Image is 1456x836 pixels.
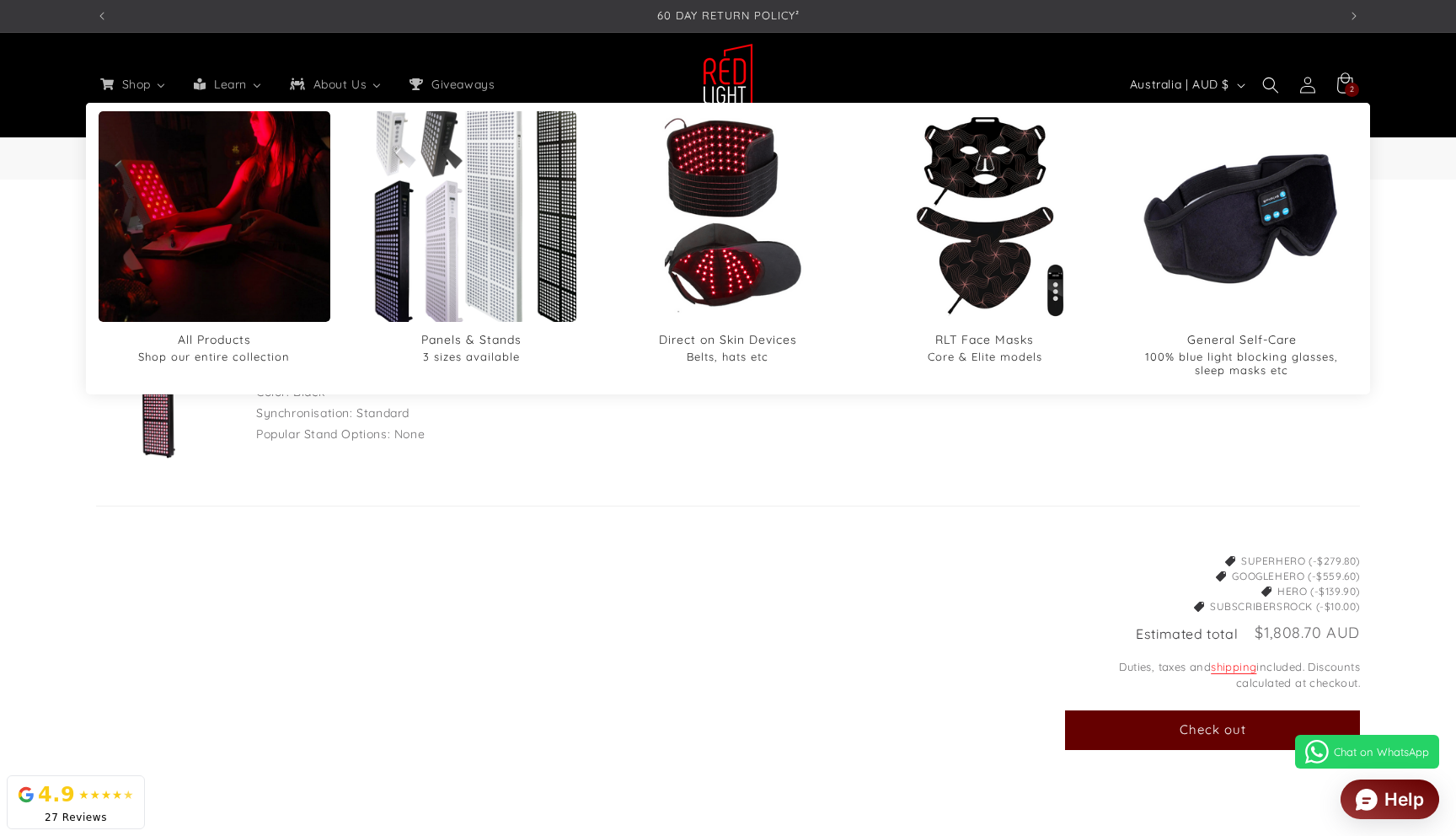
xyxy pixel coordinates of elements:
[1065,554,1360,614] ul: Discount
[1065,659,1360,692] small: Duties, taxes and included. Discounts calculated at checkout.
[1137,350,1347,377] span: 100% blue light blocking glasses, sleep masks etc
[119,77,153,92] span: Shop
[657,8,800,22] span: 60 DAY RETURN POLICY²
[869,330,1100,378] a: RLT Face Masks
[1211,660,1256,673] a: shipping
[345,90,597,343] img: Red_Light_Hero_Hero_Series_red_light_therapy_panels_collection_photo_graphic.png
[97,340,222,464] img: Hero300 Red Light Therapy Panel
[623,350,833,363] span: Belts, hats etc
[880,350,1090,363] span: Core & Elite models
[1255,625,1360,640] p: $1,808.70 AUD
[178,332,251,347] span: All Products
[421,332,522,347] span: Panels & Stands
[1065,710,1360,750] button: Check out
[1295,735,1439,769] a: Chat on WhatsApp
[1126,330,1357,378] a: General Self-Care
[1130,76,1229,94] span: Australia | AUD $
[256,384,290,399] dt: Color:
[613,330,844,378] a: Direct on Skin Devices
[659,332,797,347] span: Direct on Skin Devices
[394,426,425,442] dd: None
[1065,783,1360,820] iframe: PayPal-paypal
[211,77,249,92] span: Learn
[99,78,330,356] img: Red_Light_Hero_Logo_Profile_Pic_White_Background.png
[1252,67,1289,104] summary: Search
[697,36,760,133] a: Red Light Hero
[276,67,395,102] a: About Us
[86,67,179,102] a: Shop
[356,330,587,378] a: Panels & Stands
[99,350,330,363] span: Shop our entire collection
[880,111,1090,322] a: RLT Face Masks
[293,384,324,399] dd: Black
[623,111,833,322] a: Direct on Skin Devices
[99,330,330,378] a: All Products
[99,111,330,322] a: All Products
[1137,111,1347,322] img: RedLightHeroHeroFilter100_BlueLightBlockingGlassesCleaningClothandCarryCase.png
[1065,554,1360,569] li: SUPERHERO (-$279.80)
[345,90,597,343] a: Panels & Stands
[1120,69,1252,101] button: Australia | AUD $
[256,426,390,442] dt: Popular Stand Options:
[703,43,753,127] img: Red Light Hero
[395,67,506,102] a: Giveaways
[1065,599,1360,614] li: SUBSCRIBERSROCK (-$10.00)
[256,405,353,421] dt: Synchronisation:
[1187,332,1297,347] span: General Self-Care
[179,67,276,102] a: Learn
[1065,569,1360,584] li: GOOGLEHERO (-$559.60)
[1065,584,1360,599] li: HERO (-$139.90)
[356,405,409,421] dd: Standard
[1350,83,1355,97] span: 2
[366,350,576,363] span: 3 sizes available
[1384,790,1424,808] div: Help
[428,77,496,92] span: Giveaways
[310,77,369,92] span: About Us
[1136,627,1238,640] h2: Estimated total
[880,111,1090,322] img: HeroMaskElite1.0front_8f52cd4d-6087-4a76-a31e-1509fa32d64a.png
[935,332,1034,347] span: RLT Face Masks
[623,111,833,322] img: HeroHat_and_HeroBelt_red_light_therapy_belt_and_hat.png
[1334,745,1429,758] span: Chat on WhatsApp
[1137,111,1347,322] a: General Self-Care
[1356,789,1378,811] img: widget icon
